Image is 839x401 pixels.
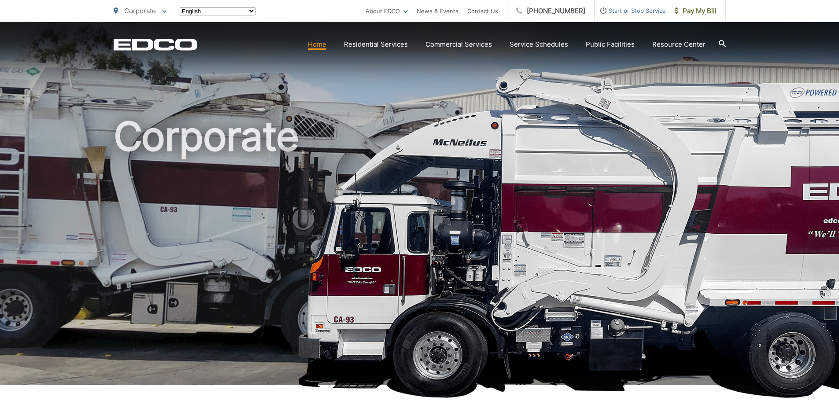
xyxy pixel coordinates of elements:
a: News & Events [417,6,458,16]
span: Pay My Bill [675,6,717,16]
a: Public Facilities [586,39,635,50]
a: About EDCO [366,6,408,16]
a: Contact Us [467,6,498,16]
a: Service Schedules [510,39,568,50]
a: Residential Services [344,39,408,50]
a: Resource Center [652,39,706,50]
a: EDCD logo. Return to the homepage. [114,38,197,51]
h1: Corporate [114,114,726,393]
a: Commercial Services [425,39,492,50]
a: Home [308,39,326,50]
select: Select a language [180,7,255,15]
span: Corporate [124,7,156,15]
